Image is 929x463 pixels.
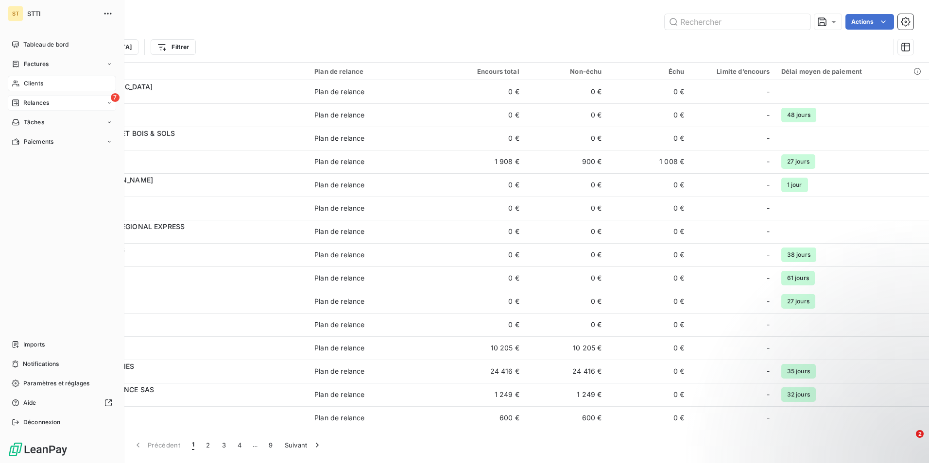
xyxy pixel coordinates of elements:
span: Paiements [24,137,53,146]
span: 2 [916,430,924,438]
span: CAFTRAL [67,278,303,288]
button: 9 [263,435,278,455]
td: 0 € [607,80,690,103]
a: Tâches [8,115,116,130]
td: 0 € [607,220,690,243]
span: - [767,343,770,353]
td: 0 € [525,173,608,197]
td: 0 € [443,197,525,220]
span: Clients [24,79,43,88]
td: 0 € [443,173,525,197]
td: 0 € [525,313,608,336]
span: - [767,87,770,97]
td: 0 € [607,360,690,383]
input: Rechercher [665,14,810,30]
div: Plan de relance [314,110,364,120]
a: 7Relances [8,95,116,111]
div: Plan de relance [314,390,364,399]
span: Aide [23,398,36,407]
a: Imports [8,337,116,352]
td: 0 € [607,127,690,150]
span: 7 [111,93,120,102]
span: - [767,250,770,260]
button: 2 [200,435,216,455]
button: Précédent [127,435,186,455]
span: CALAIN45 [67,418,303,428]
td: 1 908 € [443,150,525,173]
iframe: Intercom notifications message [735,369,929,437]
td: 0 € [525,103,608,127]
span: CAGEDIS [67,325,303,334]
td: 0 € [607,313,690,336]
td: 0 € [607,383,690,406]
td: 0 € [607,290,690,313]
img: Logo LeanPay [8,442,68,457]
td: 1 249 € [443,383,525,406]
a: Aide [8,395,116,411]
td: 0 € [443,80,525,103]
td: 0 € [607,243,690,266]
td: 0 € [443,313,525,336]
a: Paramètres et réglages [8,376,116,391]
div: ST [8,6,23,21]
div: Non-échu [531,67,602,75]
td: 600 € [525,406,608,430]
div: Plan de relance [314,227,364,236]
button: 1 [186,435,200,455]
span: Tableau de bord [23,40,69,49]
div: Encours total [448,67,519,75]
td: 0 € [443,127,525,150]
a: Factures [8,56,116,72]
span: … [247,437,263,453]
span: 35 jours [781,364,816,379]
button: 3 [216,435,232,455]
div: Plan de relance [314,273,364,283]
button: Filtrer [151,39,195,55]
td: 0 € [443,103,525,127]
span: Paramètres et réglages [23,379,89,388]
button: Actions [845,14,894,30]
div: Plan de relance [314,87,364,97]
span: CIVB01 [67,301,303,311]
div: Plan de relance [314,203,364,213]
div: Plan de relance [314,320,364,330]
span: Relances [23,99,49,107]
span: - [767,157,770,166]
span: - [767,227,770,236]
td: 24 416 € [525,360,608,383]
div: Plan de relance [314,133,364,143]
div: Échu [613,67,684,75]
span: CAFFRETO [67,231,303,241]
div: Plan de relance [314,343,364,353]
span: 61 jours [781,271,815,285]
button: 4 [232,435,247,455]
span: 27 jours [781,154,815,169]
span: CAFRA01 [67,255,303,265]
a: Paiements [8,134,116,149]
div: Limite d’encours [696,67,770,75]
a: Clients [8,76,116,91]
span: Imports [23,340,45,349]
span: CAETOO [67,185,303,195]
td: 0 € [443,266,525,290]
td: 0 € [607,197,690,220]
td: 10 205 € [525,336,608,360]
div: Plan de relance [314,157,364,166]
span: CAIRTECH [67,371,303,381]
span: - [767,320,770,330]
td: 24 416 € [443,360,525,383]
span: CAGRILOG [67,348,303,358]
div: Plan de relance [314,250,364,260]
td: 0 € [443,220,525,243]
td: 0 € [525,80,608,103]
td: 0 € [525,266,608,290]
span: 27 jours [781,294,815,309]
td: 0 € [443,243,525,266]
span: - [767,366,770,376]
td: 600 € [443,406,525,430]
td: 0 € [443,290,525,313]
div: Plan de relance [314,366,364,376]
span: CAFFRE62 [67,208,303,218]
button: Suivant [279,435,328,455]
div: Plan de relance [314,67,437,75]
